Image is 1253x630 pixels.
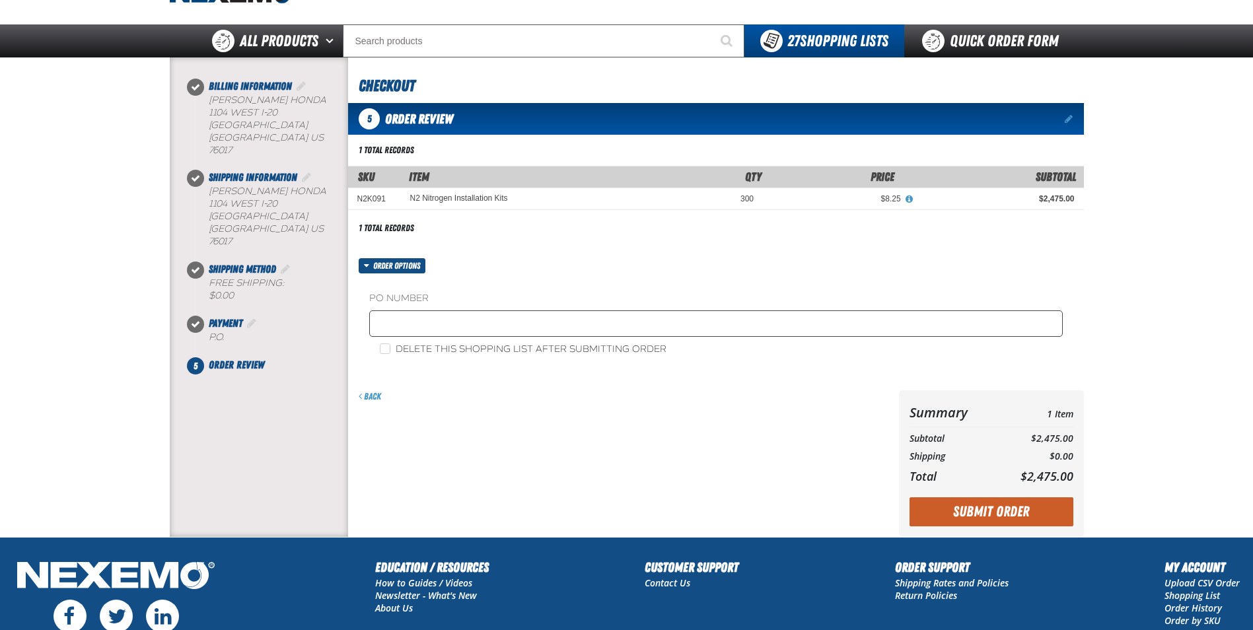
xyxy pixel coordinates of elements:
h2: Education / Resources [375,557,489,577]
td: $0.00 [995,448,1073,466]
bdo: 76017 [209,236,232,247]
td: $2,475.00 [995,430,1073,448]
div: 1 total records [359,222,414,234]
a: Quick Order Form [904,24,1083,57]
a: Order by SKU [1164,614,1221,627]
h2: Order Support [895,557,1009,577]
span: Shopping Lists [787,32,888,50]
span: US [310,132,324,143]
span: Billing Information [209,80,292,92]
span: Shipping Method [209,263,276,275]
li: Payment. Step 4 of 5. Completed [196,316,348,357]
label: Delete this shopping list after submitting order [380,343,666,356]
button: Submit Order [910,497,1073,526]
span: Subtotal [1036,170,1076,184]
span: 5 [187,357,204,374]
button: You have 27 Shopping Lists. Open to view details [744,24,904,57]
span: Order Review [385,111,453,127]
span: Price [871,170,894,184]
a: Order History [1164,602,1222,614]
span: Order Review [209,359,264,371]
div: $2,475.00 [919,193,1075,204]
li: Billing Information. Step 1 of 5. Completed [196,79,348,170]
nav: Checkout steps. Current step is Order Review. Step 5 of 5 [186,79,348,373]
a: Edit Shipping Information [300,171,313,184]
span: [GEOGRAPHIC_DATA] [209,132,308,143]
a: Upload CSV Order [1164,577,1240,589]
span: Payment [209,317,242,330]
a: Shopping List [1164,589,1220,602]
div: 1 total records [359,144,414,157]
a: Edit Payment [245,317,258,330]
span: [GEOGRAPHIC_DATA] [209,120,308,131]
a: N2 Nitrogen Installation Kits [410,193,508,203]
li: Shipping Information. Step 2 of 5. Completed [196,170,348,261]
span: Qty [745,170,762,184]
a: Edit Shipping Method [279,263,292,275]
a: Edit items [1065,114,1075,123]
a: About Us [375,602,413,614]
li: Order Review. Step 5 of 5. Not Completed [196,357,348,373]
div: P.O. [209,332,348,344]
span: 1104 West I-20 [209,198,277,209]
button: Open All Products pages [321,24,343,57]
input: Search [343,24,744,57]
span: [GEOGRAPHIC_DATA] [209,223,308,234]
strong: $0.00 [209,290,234,301]
h2: Customer Support [645,557,738,577]
span: [GEOGRAPHIC_DATA] [209,211,308,222]
img: Nexemo Logo [13,557,219,596]
td: N2K091 [348,188,401,210]
span: 5 [359,108,380,129]
a: Shipping Rates and Policies [895,577,1009,589]
td: 1 Item [995,401,1073,424]
span: $2,475.00 [1020,468,1073,484]
span: All Products [240,29,318,53]
input: Delete this shopping list after submitting order [380,343,390,354]
span: Checkout [359,77,415,95]
span: Order options [373,258,425,273]
strong: 27 [787,32,800,50]
li: Shipping Method. Step 3 of 5. Completed [196,262,348,316]
span: Item [409,170,429,184]
span: US [310,223,324,234]
a: Edit Billing Information [295,80,308,92]
h2: My Account [1164,557,1240,577]
a: Back [359,391,381,402]
button: View All Prices for N2 Nitrogen Installation Kits [901,193,918,205]
span: [PERSON_NAME] Honda [209,186,326,197]
div: Free Shipping: [209,277,348,302]
a: Return Policies [895,589,957,602]
label: PO Number [369,293,1063,305]
th: Summary [910,401,995,424]
th: Shipping [910,448,995,466]
a: Contact Us [645,577,690,589]
span: 1104 West I-20 [209,107,277,118]
span: Shipping Information [209,171,297,184]
span: [PERSON_NAME] Honda [209,94,326,106]
a: How to Guides / Videos [375,577,472,589]
bdo: 76017 [209,145,232,156]
th: Subtotal [910,430,995,448]
button: Order options [359,258,426,273]
button: Start Searching [711,24,744,57]
a: Newsletter - What's New [375,589,477,602]
th: Total [910,466,995,487]
div: $8.25 [772,193,901,204]
span: 300 [740,194,754,203]
a: SKU [358,170,375,184]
